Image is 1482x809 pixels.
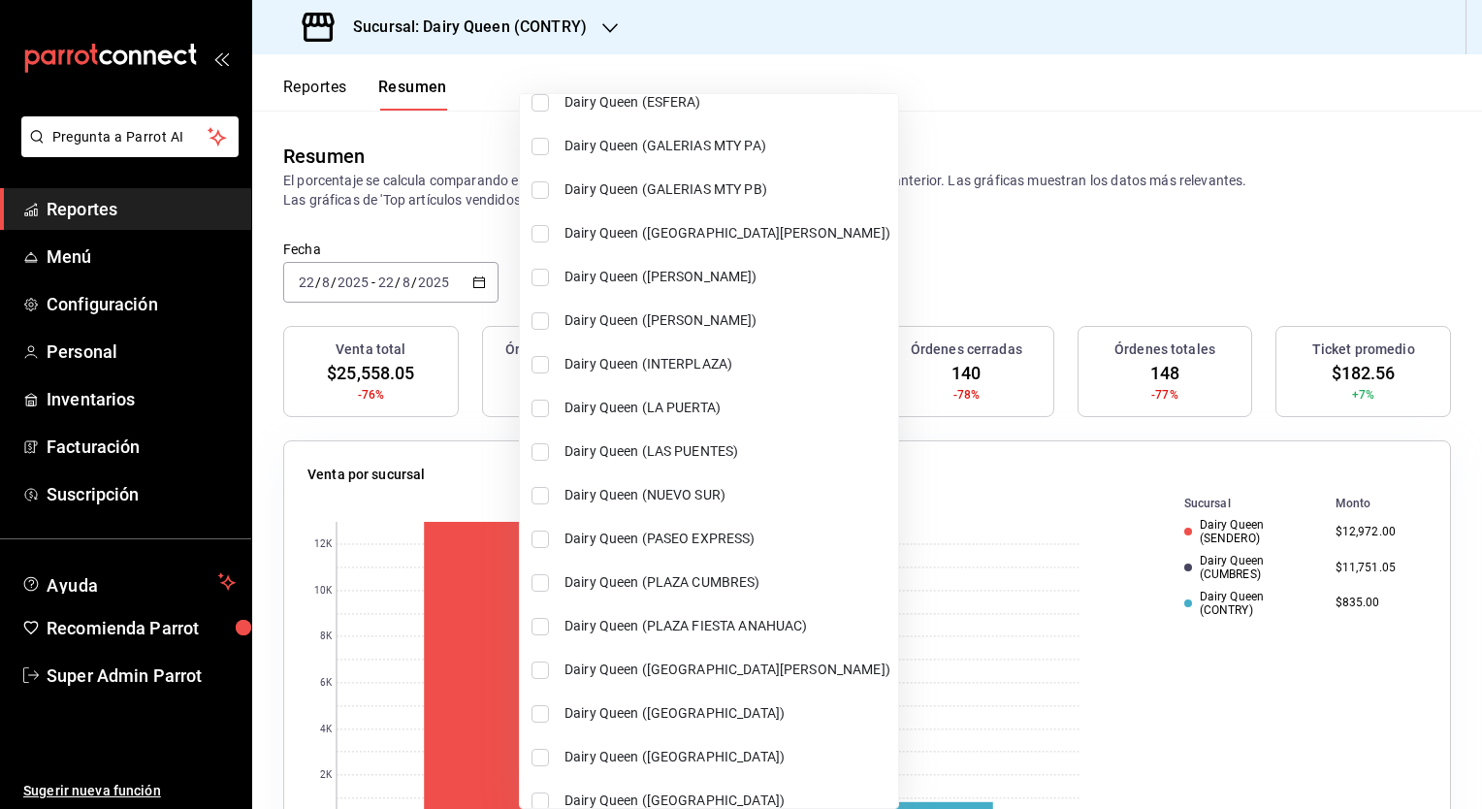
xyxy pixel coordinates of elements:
span: Dairy Queen (ESFERA) [564,92,890,113]
span: Dairy Queen (PLAZA CUMBRES) [564,572,890,593]
span: Dairy Queen ([GEOGRAPHIC_DATA]) [564,703,890,724]
span: Dairy Queen (LA PUERTA) [564,398,890,418]
span: Dairy Queen ([PERSON_NAME]) [564,267,890,287]
span: Dairy Queen (NUEVO SUR) [564,485,890,505]
span: Dairy Queen (GALERIAS MTY PB) [564,179,890,200]
span: Dairy Queen (PLAZA FIESTA ANAHUAC) [564,616,890,636]
span: Dairy Queen (GALERIAS MTY PA) [564,136,890,156]
span: Dairy Queen (PASEO EXPRESS) [564,529,890,549]
span: Dairy Queen ([PERSON_NAME]) [564,310,890,331]
span: Dairy Queen ([GEOGRAPHIC_DATA]) [564,747,890,767]
span: Dairy Queen ([GEOGRAPHIC_DATA][PERSON_NAME]) [564,223,890,243]
span: Dairy Queen ([GEOGRAPHIC_DATA][PERSON_NAME]) [564,660,890,680]
span: Dairy Queen (LAS PUENTES) [564,441,890,462]
span: Dairy Queen (INTERPLAZA) [564,354,890,374]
